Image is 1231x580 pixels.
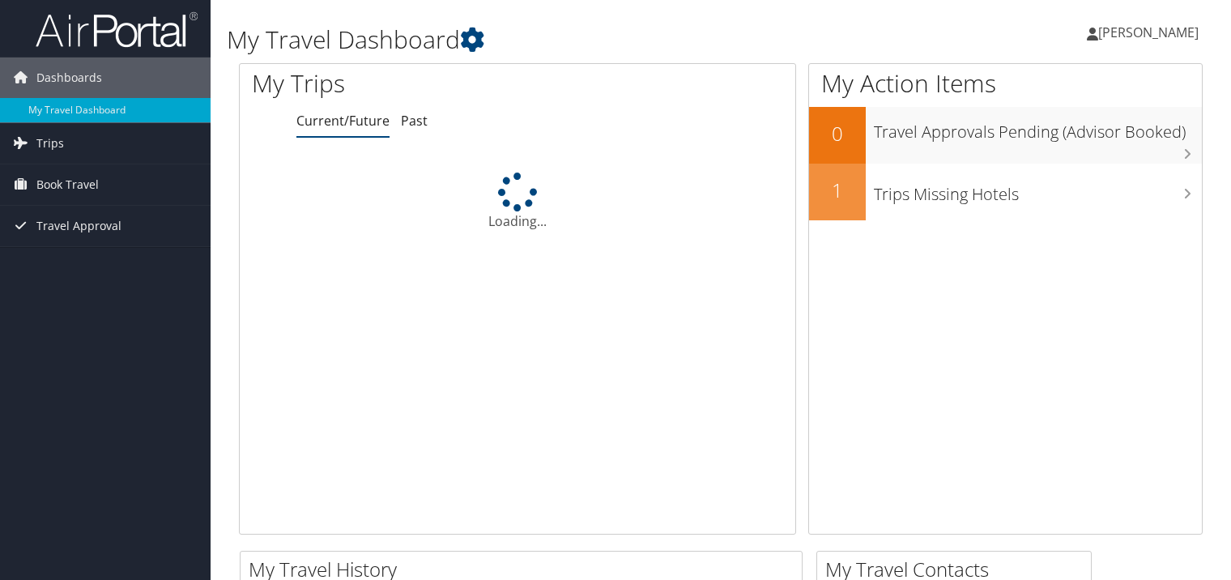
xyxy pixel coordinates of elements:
span: [PERSON_NAME] [1098,23,1199,41]
h1: My Trips [252,66,552,100]
img: airportal-logo.png [36,11,198,49]
span: Trips [36,123,64,164]
h2: 0 [809,120,866,147]
span: Dashboards [36,58,102,98]
a: 1Trips Missing Hotels [809,164,1202,220]
span: Travel Approval [36,206,121,246]
a: [PERSON_NAME] [1087,8,1215,57]
h3: Trips Missing Hotels [874,175,1202,206]
a: 0Travel Approvals Pending (Advisor Booked) [809,107,1202,164]
h3: Travel Approvals Pending (Advisor Booked) [874,113,1202,143]
span: Book Travel [36,164,99,205]
div: Loading... [240,173,795,231]
a: Current/Future [296,112,390,130]
h1: My Travel Dashboard [227,23,885,57]
a: Past [401,112,428,130]
h1: My Action Items [809,66,1202,100]
h2: 1 [809,177,866,204]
